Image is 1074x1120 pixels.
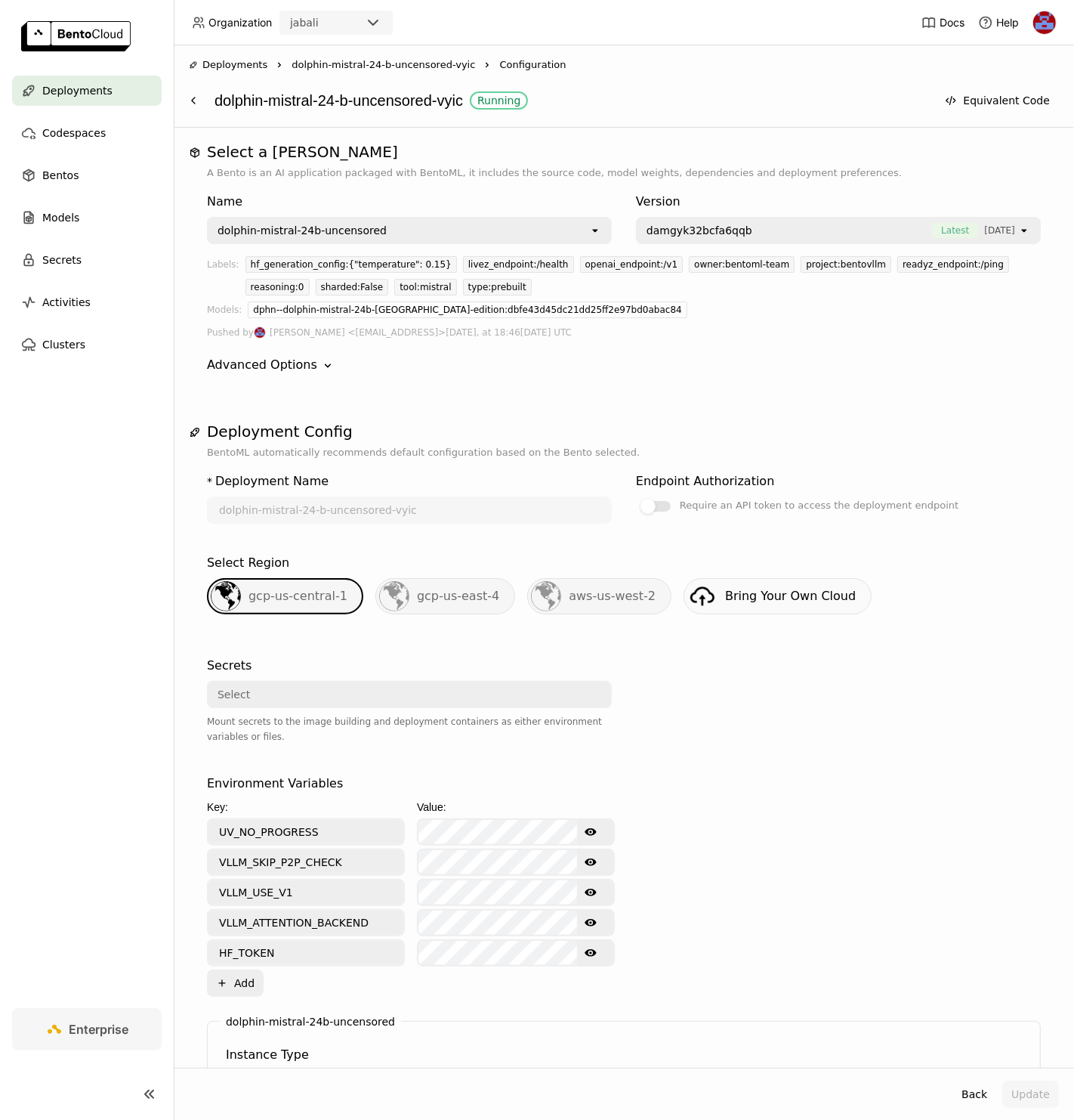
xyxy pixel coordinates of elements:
[21,21,131,51] img: logo
[207,799,405,815] div: Key:
[636,193,1041,211] div: Version
[245,256,457,273] div: hf_generation_config:{"temperature": 0.15}
[208,820,403,844] input: Key
[394,279,456,295] div: tool:mistral
[680,497,958,515] div: Require an API token to access the deployment endpoint
[290,15,319,30] div: jabali
[207,775,343,793] div: Environment Variables
[292,57,475,73] span: dolphin-mistral-24-b-uncensored-vyic
[577,820,604,844] button: Show password text
[208,911,403,935] input: Key
[218,223,387,238] div: dolphin-mistral-24b-uncensored
[636,472,774,490] div: Endpoint Authorization
[684,578,872,614] a: Bring Your Own Cloud
[207,970,264,997] button: Add
[207,256,239,302] div: Labels:
[725,589,856,603] span: Bring Your Own Cloud
[270,324,446,341] span: [PERSON_NAME] <[EMAIL_ADDRESS]>
[12,203,162,233] a: Models
[207,143,1041,161] h1: Select a [PERSON_NAME]
[527,578,671,614] div: aws-us-west-2
[463,279,532,295] div: type:prebuilt
[207,356,1041,374] div: Advanced Options
[689,256,795,273] div: owner:bentoml-team
[477,94,520,107] div: Running
[978,15,1019,30] div: Help
[226,1016,395,1028] label: dolphin-mistral-24b-uncensored
[215,472,329,490] div: Deployment Name
[585,856,597,868] svg: Show password text
[463,256,574,273] div: livez_endpoint:/health
[255,327,265,338] img: Jhonatan Oliveira
[69,1022,129,1037] span: Enterprise
[273,59,285,71] svg: Right
[417,589,499,603] span: gcp-us-east-4
[245,279,310,295] div: reasoning:0
[42,124,106,142] span: Codespaces
[1017,223,1018,238] input: Selected [object Object].
[208,880,403,905] input: Key
[189,57,267,73] div: Deployments
[316,279,389,295] div: sharded:False
[42,336,85,354] span: Clusters
[580,256,684,273] div: openai_endpoint:/v1
[936,87,1059,114] button: Equivalent Code
[207,302,242,324] div: Models:
[42,293,91,311] span: Activities
[320,358,335,373] svg: Down
[577,941,604,965] button: Show password text
[996,16,1019,29] span: Help
[12,160,162,190] a: Bentos
[499,57,566,73] span: Configuration
[897,256,1009,273] div: readyz_endpoint:/ping
[585,826,597,838] svg: Show password text
[577,850,604,874] button: Show password text
[42,209,79,227] span: Models
[417,799,615,815] div: Value:
[585,886,597,899] svg: Show password text
[207,578,363,614] div: gcp-us-central-1
[208,941,403,965] input: Key
[320,16,322,31] input: Selected jabali.
[12,1008,162,1050] a: Enterprise
[1018,224,1030,237] svg: open
[207,166,1041,181] p: A Bento is an AI application packaged with BentoML, it includes the source code, model weights, d...
[248,302,687,318] div: dphn--dolphin-mistral-24b-[GEOGRAPHIC_DATA]-edition:dbfe43d45dc21dd25ff2e97bd0abac84
[12,330,162,360] a: Clusters
[984,223,1015,238] span: [DATE]
[226,1046,309,1064] div: Instance Type
[214,86,928,115] div: dolphin-mistral-24-b-uncensored-vyic
[1002,1081,1059,1108] button: Update
[207,193,612,211] div: Name
[208,850,403,874] input: Key
[921,15,964,30] a: Docs
[207,714,612,744] div: Mount secrets to the image building and deployment containers as either environment variables or ...
[569,589,656,603] span: aws-us-west-2
[12,245,162,275] a: Secrets
[42,251,82,269] span: Secrets
[12,118,162,148] a: Codespaces
[207,445,1041,460] p: BentoML automatically recommends default configuration based on the Bento selected.
[208,498,610,522] input: name of deployment (autogenerated if blank)
[952,1081,996,1108] button: Back
[218,687,250,702] div: Select
[207,554,289,572] div: Select Region
[216,977,228,989] svg: Plus
[189,57,1059,73] nav: Breadcrumbs navigation
[577,911,604,935] button: Show password text
[801,256,891,273] div: project:bentovllm
[202,57,267,73] span: Deployments
[207,356,317,374] div: Advanced Options
[207,324,1041,341] div: Pushed by [DATE], at 18:46[DATE] UTC
[589,224,601,237] svg: open
[12,287,162,317] a: Activities
[940,16,964,29] span: Docs
[207,657,252,675] div: Secrets
[12,76,162,106] a: Deployments
[248,589,347,603] span: gcp-us-central-1
[481,59,493,71] svg: Right
[207,422,1041,441] h1: Deployment Config
[42,166,79,184] span: Bentos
